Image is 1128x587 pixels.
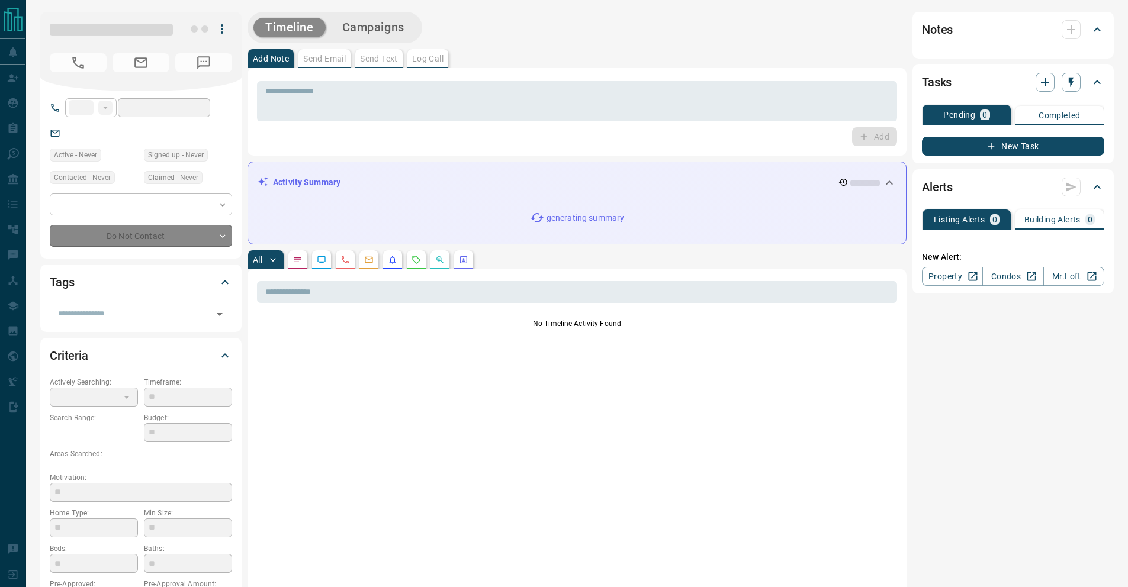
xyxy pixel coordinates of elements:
[50,412,138,423] p: Search Range:
[992,215,997,224] p: 0
[330,18,416,37] button: Campaigns
[144,377,232,388] p: Timeframe:
[211,306,228,322] button: Open
[50,472,232,483] p: Motivation:
[54,149,97,161] span: Active - Never
[922,137,1104,156] button: New Task
[934,215,985,224] p: Listing Alerts
[50,423,138,443] p: -- - --
[922,20,953,39] h2: Notes
[144,508,232,518] p: Min Size:
[943,111,975,119] p: Pending
[175,53,232,72] span: No Number
[388,255,397,265] svg: Listing Alerts
[50,225,232,247] div: Do Not Contact
[317,255,326,265] svg: Lead Browsing Activity
[1024,215,1081,224] p: Building Alerts
[50,543,138,554] p: Beds:
[50,268,232,296] div: Tags
[50,273,74,292] h2: Tags
[982,111,987,119] p: 0
[982,267,1043,286] a: Condos
[293,255,303,265] svg: Notes
[922,173,1104,201] div: Alerts
[435,255,445,265] svg: Opportunities
[412,255,421,265] svg: Requests
[144,412,232,423] p: Budget:
[1043,267,1104,286] a: Mr.Loft
[273,176,340,189] p: Activity Summary
[340,255,350,265] svg: Calls
[257,318,897,329] p: No Timeline Activity Found
[364,255,374,265] svg: Emails
[113,53,169,72] span: No Email
[50,377,138,388] p: Actively Searching:
[148,149,204,161] span: Signed up - Never
[253,256,262,264] p: All
[922,267,983,286] a: Property
[253,18,326,37] button: Timeline
[50,508,138,518] p: Home Type:
[459,255,468,265] svg: Agent Actions
[922,73,952,92] h2: Tasks
[258,172,896,193] div: Activity Summary
[50,341,232,370] div: Criteria
[50,53,107,72] span: No Number
[547,212,624,224] p: generating summary
[148,172,198,183] span: Claimed - Never
[1039,111,1081,120] p: Completed
[54,172,111,183] span: Contacted - Never
[922,15,1104,44] div: Notes
[922,178,953,196] h2: Alerts
[922,68,1104,96] div: Tasks
[1088,215,1092,224] p: 0
[253,54,289,63] p: Add Note
[50,449,232,459] p: Areas Searched:
[144,543,232,554] p: Baths:
[922,251,1104,263] p: New Alert:
[50,346,88,365] h2: Criteria
[69,128,73,137] a: --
